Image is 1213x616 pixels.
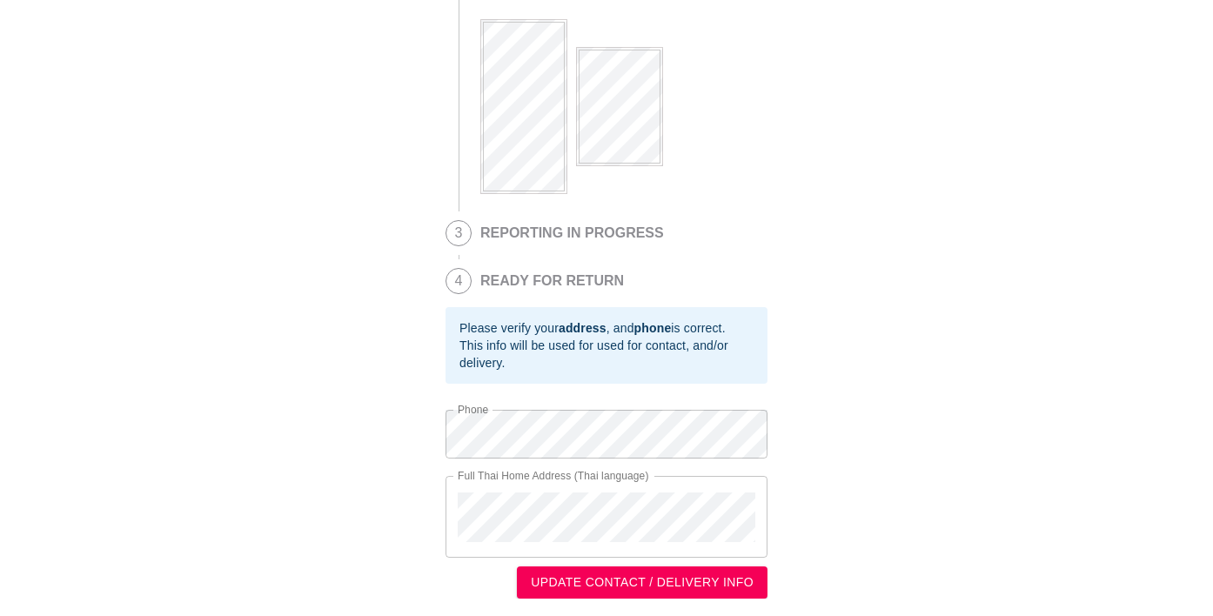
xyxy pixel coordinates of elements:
h2: READY FOR RETURN [480,273,624,289]
h2: REPORTING IN PROGRESS [480,225,664,241]
div: This info will be used for used for contact, and/or delivery. [459,337,754,372]
span: 3 [446,221,471,245]
b: phone [634,321,672,335]
b: address [559,321,606,335]
span: 4 [446,269,471,293]
span: UPDATE CONTACT / DELIVERY INFO [531,572,754,593]
button: UPDATE CONTACT / DELIVERY INFO [517,566,767,599]
div: Please verify your , and is correct. [459,319,754,337]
